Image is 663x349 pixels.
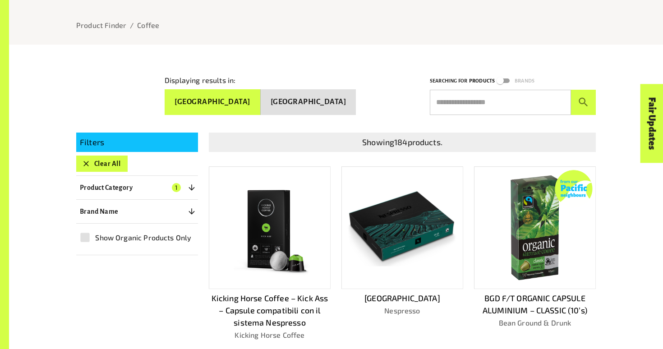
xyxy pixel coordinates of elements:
[76,203,198,220] button: Brand Name
[130,20,134,31] li: /
[80,136,194,148] p: Filters
[515,77,534,85] p: Brands
[469,77,495,85] p: Products
[212,136,592,148] p: Showing 184 products.
[341,305,463,316] p: Nespresso
[76,156,128,172] button: Clear All
[430,77,467,85] p: Searching for
[341,292,463,304] p: [GEOGRAPHIC_DATA]
[76,21,126,29] a: Product Finder
[474,317,596,328] p: Bean Ground & Drunk
[209,166,331,340] a: Kicking Horse Coffee – Kick Ass – Capsule compatibili con il sistema NespressoKicking Horse Coffee
[209,292,331,328] p: Kicking Horse Coffee – Kick Ass – Capsule compatibili con il sistema Nespresso
[80,182,133,193] p: Product Category
[172,183,181,192] span: 1
[76,179,198,196] button: Product Category
[261,89,356,115] button: [GEOGRAPHIC_DATA]
[95,232,191,243] span: Show Organic Products Only
[137,21,159,29] a: Coffee
[80,206,119,217] p: Brand Name
[165,89,261,115] button: [GEOGRAPHIC_DATA]
[474,292,596,317] p: BGD F/T ORGANIC CAPSULE ALUMINIUM – CLASSIC (10’s)
[76,20,596,31] nav: breadcrumb
[209,330,331,340] p: Kicking Horse Coffee
[165,75,235,86] p: Displaying results in:
[341,166,463,340] a: [GEOGRAPHIC_DATA]Nespresso
[474,166,596,340] a: BGD F/T ORGANIC CAPSULE ALUMINIUM – CLASSIC (10’s)Bean Ground & Drunk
